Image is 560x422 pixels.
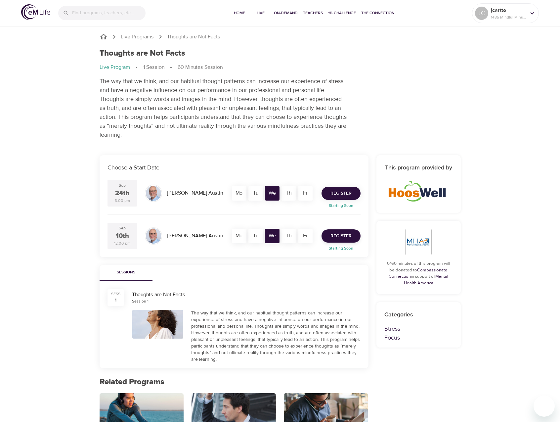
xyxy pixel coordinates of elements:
p: Thoughts are Not Facts [167,33,220,41]
span: Sessions [104,269,149,276]
div: We [265,186,280,201]
div: JC [475,7,488,20]
p: Focus [384,333,453,342]
span: Home [232,10,247,17]
span: On-Demand [274,10,298,17]
div: [PERSON_NAME] Austin [164,229,226,242]
span: Teachers [303,10,323,17]
p: Related Programs [100,376,368,388]
p: Starting Soon [318,203,365,209]
div: Th [281,229,296,243]
div: 3:00 pm [115,198,130,204]
h1: Thoughts are Not Facts [100,49,185,58]
p: Categories [384,310,453,319]
div: Fr [298,229,313,243]
span: Live [253,10,269,17]
p: Starting Soon [318,245,365,251]
div: [PERSON_NAME] Austin [164,187,226,200]
img: HoosWell-Logo-2.19%20500X200%20px.png [387,178,450,203]
div: 1 [115,297,116,304]
div: Fr [298,186,313,201]
span: 1% Challenge [328,10,356,17]
span: The Connection [361,10,394,17]
h6: This program provided by [384,163,453,173]
p: Stress [384,324,453,333]
p: jcartte [491,6,526,14]
div: Mo [232,186,246,201]
nav: breadcrumb [100,33,461,41]
p: 60 Minutes Session [178,64,223,71]
div: Mo [232,229,246,243]
p: 1485 Mindful Minutes [491,14,526,20]
div: Thoughts are Not Facts [132,291,361,299]
div: The way that we think, and our habitual thought patterns can increase our experience of stress an... [191,310,361,363]
p: Choose a Start Date [108,163,361,172]
div: Th [281,186,296,201]
div: Tu [248,229,263,243]
a: Live Programs [121,33,154,41]
div: Tu [248,186,263,201]
nav: breadcrumb [100,64,461,71]
a: Compassionate Connection [389,267,448,279]
img: logo [21,4,50,20]
button: Register [322,229,361,243]
div: Sep [119,225,126,231]
div: 24th [115,189,129,198]
a: Mental Health America [404,274,449,286]
button: Register [322,187,361,200]
span: Register [330,189,352,198]
div: We [265,229,280,243]
div: SESS [111,291,120,297]
p: Live Program [100,64,130,71]
div: 10th [116,231,129,241]
div: Session 1 [132,299,149,304]
p: 0/60 minutes of this program will be donated to in support of [384,260,453,286]
div: 12:00 pm [114,241,131,246]
div: Sep [119,183,126,188]
p: The way that we think, and our habitual thought patterns can increase our experience of stress an... [100,77,348,139]
iframe: Button to launch messaging window [534,396,555,417]
p: 1 Session [143,64,164,71]
span: Register [330,232,352,240]
input: Find programs, teachers, etc... [72,6,146,20]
